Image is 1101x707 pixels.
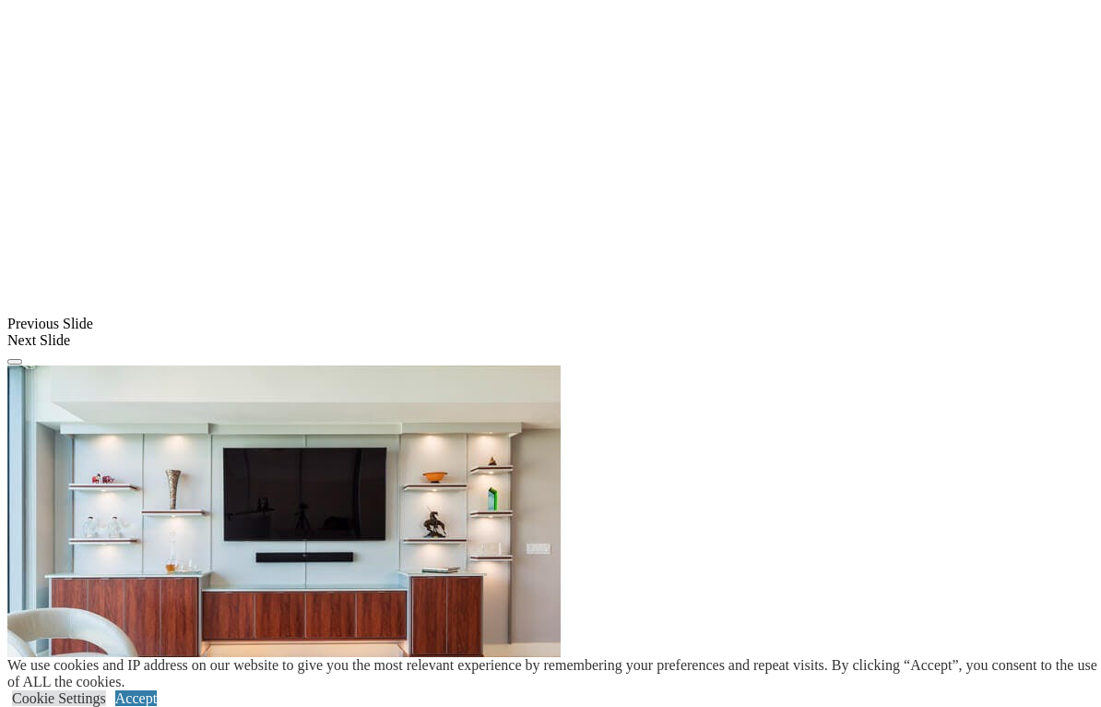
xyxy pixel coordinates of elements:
[7,657,1101,690] div: We use cookies and IP address on our website to give you the most relevant experience by remember...
[7,316,1094,332] div: Previous Slide
[12,690,106,706] a: Cookie Settings
[115,690,157,706] a: Accept
[7,359,22,365] button: Click here to pause slide show
[7,332,1094,349] div: Next Slide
